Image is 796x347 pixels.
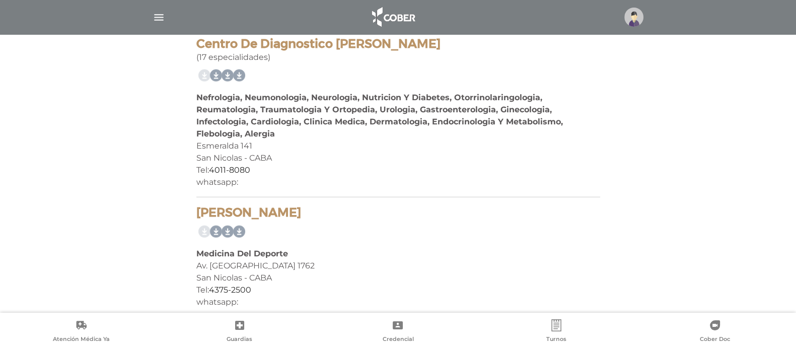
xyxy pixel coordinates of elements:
[700,335,730,344] span: Cober Doc
[196,260,600,272] div: Av. [GEOGRAPHIC_DATA] 1762
[319,319,477,345] a: Credencial
[161,319,319,345] a: Guardias
[367,5,419,29] img: logo_cober_home-white.png
[196,272,600,284] div: San Nicolas - CABA
[196,284,600,296] div: Tel:
[382,335,413,344] span: Credencial
[635,319,794,345] a: Cober Doc
[196,37,600,63] div: (17 especialidades)
[153,11,165,24] img: Cober_menu-lines-white.svg
[196,152,600,164] div: San Nicolas - CABA
[209,165,250,175] a: 4011-8080
[196,164,600,176] div: Tel:
[477,319,636,345] a: Turnos
[196,37,600,51] h4: Centro De Diagnostico [PERSON_NAME]
[196,205,600,220] h4: [PERSON_NAME]
[53,335,110,344] span: Atención Médica Ya
[209,285,251,295] a: 4375-2500
[196,140,600,152] div: Esmeralda 141
[2,319,161,345] a: Atención Médica Ya
[196,296,600,308] div: whatsapp:
[546,335,566,344] span: Turnos
[227,335,252,344] span: Guardias
[196,176,600,188] div: whatsapp:
[196,249,288,258] b: Medicina Del Deporte
[624,8,643,27] img: profile-placeholder.svg
[196,93,563,138] b: Nefrologia, Neumonologia, Neurologia, Nutricion Y Diabetes, Otorrinolaringologia, Reumatologia, T...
